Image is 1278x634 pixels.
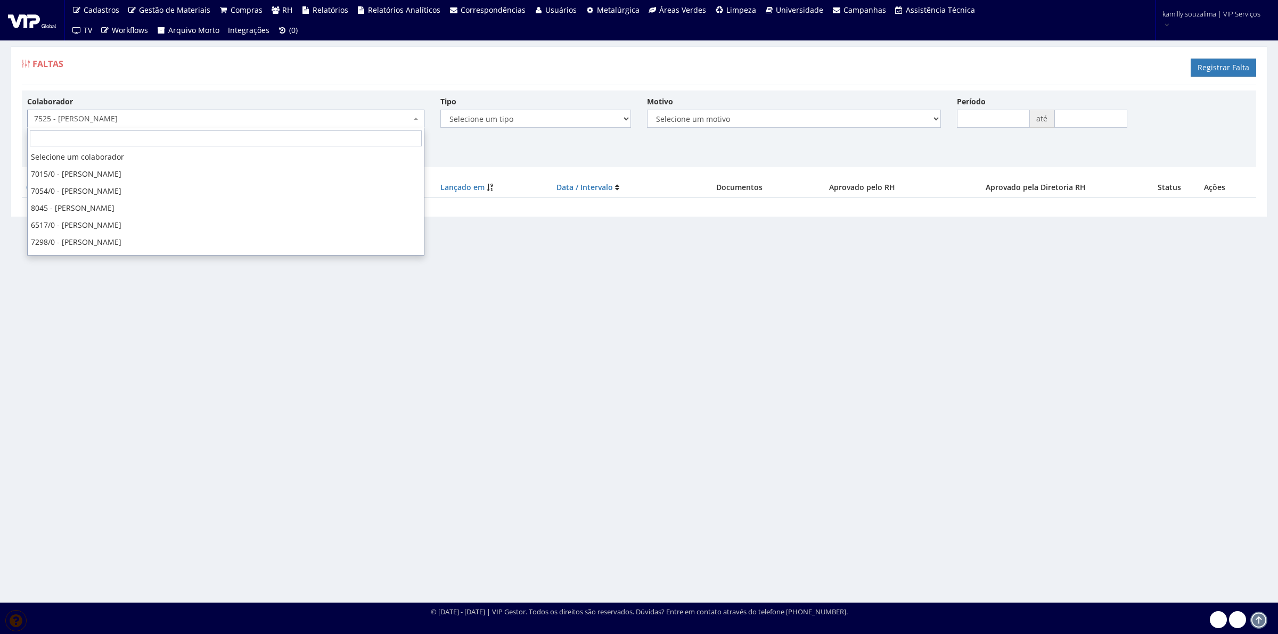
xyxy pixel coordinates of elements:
span: Faltas [32,58,63,70]
a: Data / Intervalo [556,182,613,192]
li: 8045 - [PERSON_NAME] [28,200,424,217]
span: Limpeza [726,5,756,15]
li: 6517/0 - [PERSON_NAME] [28,217,424,234]
div: © [DATE] - [DATE] | VIP Gestor. Todos os direitos são reservados. Dúvidas? Entre em contato atrav... [431,607,848,617]
span: Áreas Verdes [659,5,706,15]
span: (0) [289,25,298,35]
a: Código [26,182,52,192]
span: TV [84,25,92,35]
span: Relatórios [313,5,348,15]
li: 7347/0 - [PERSON_NAME] [28,251,424,268]
th: Ações [1200,178,1256,197]
span: 7525 - LUCAS SANTOS RODRIGUES [27,110,424,128]
li: Selecione um colaborador [28,149,424,166]
span: Assistência Técnica [906,5,975,15]
span: kamilly.souzalima | VIP Serviços [1162,9,1260,19]
img: logo [8,12,56,28]
th: Documentos [687,178,791,197]
span: Gestão de Materiais [139,5,210,15]
span: RH [282,5,292,15]
span: 7525 - LUCAS SANTOS RODRIGUES [34,113,411,124]
span: Campanhas [843,5,886,15]
th: Status [1139,178,1200,197]
span: Cadastros [84,5,119,15]
a: Lançado em [440,182,485,192]
a: TV [68,20,96,40]
li: 7054/0 - [PERSON_NAME] [28,183,424,200]
a: Arquivo Morto [152,20,224,40]
th: Aprovado pelo RH [791,178,933,197]
span: Arquivo Morto [168,25,219,35]
label: Colaborador [27,96,73,107]
label: Tipo [440,96,456,107]
span: Universidade [776,5,823,15]
a: Registrar Falta [1191,59,1256,77]
th: Aprovado pela Diretoria RH [933,178,1139,197]
span: Usuários [545,5,577,15]
label: Motivo [647,96,673,107]
span: Integrações [228,25,269,35]
span: Metalúrgica [597,5,640,15]
span: Compras [231,5,263,15]
span: Relatórios Analíticos [368,5,440,15]
span: Workflows [112,25,148,35]
li: 7015/0 - [PERSON_NAME] [28,166,424,183]
a: Workflows [96,20,153,40]
span: Correspondências [461,5,526,15]
label: Período [957,96,986,107]
li: 7298/0 - [PERSON_NAME] [28,234,424,251]
a: (0) [274,20,302,40]
a: Integrações [224,20,274,40]
span: até [1030,110,1054,128]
